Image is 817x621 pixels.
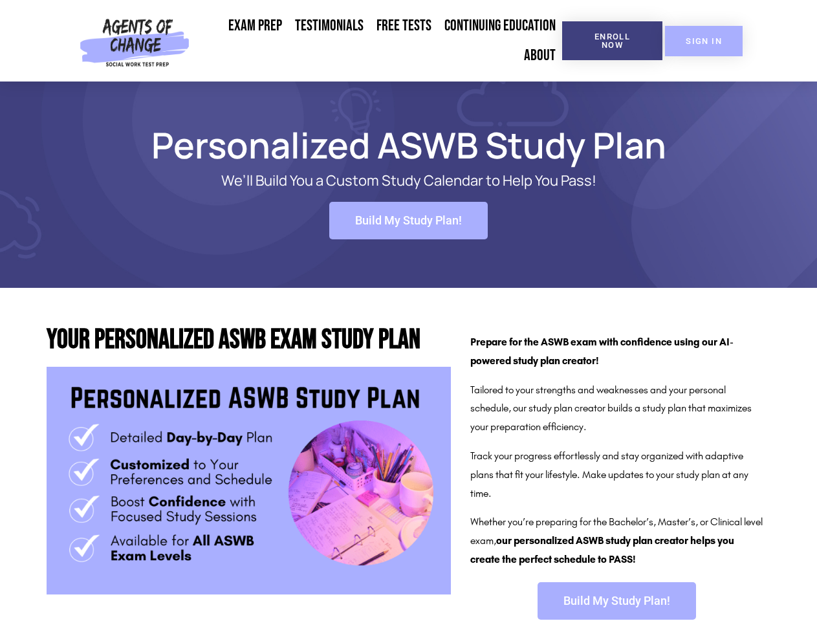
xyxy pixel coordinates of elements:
p: We’ll Build You a Custom Study Calendar to Help You Pass! [92,173,726,189]
span: SIGN IN [686,37,722,45]
a: Exam Prep [222,11,289,41]
strong: Prepare for the ASWB exam with confidence using our AI-powered study plan creator! [470,336,734,367]
span: Build My Study Plan! [355,215,462,226]
a: Build My Study Plan! [538,582,696,620]
a: Build My Study Plan! [329,202,488,239]
h1: Personalized ASWB Study Plan [40,130,778,160]
a: Testimonials [289,11,370,41]
a: About [517,41,562,71]
p: Tailored to your strengths and weaknesses and your personal schedule, our study plan creator buil... [470,381,764,437]
p: Track your progress effortlessly and stay organized with adaptive plans that fit your lifestyle. ... [470,447,764,503]
a: SIGN IN [665,26,743,56]
h2: Your Personalized ASWB Exam Study Plan [47,327,451,354]
a: Continuing Education [438,11,562,41]
nav: Menu [195,11,562,71]
a: Free Tests [370,11,438,41]
p: Whether you’re preparing for the Bachelor’s, Master’s, or Clinical level exam, [470,513,764,569]
span: Build My Study Plan! [563,595,670,607]
a: Enroll Now [562,21,662,60]
span: Enroll Now [583,32,642,49]
b: our personalized ASWB study plan creator helps you create the perfect schedule to PASS! [470,534,734,565]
